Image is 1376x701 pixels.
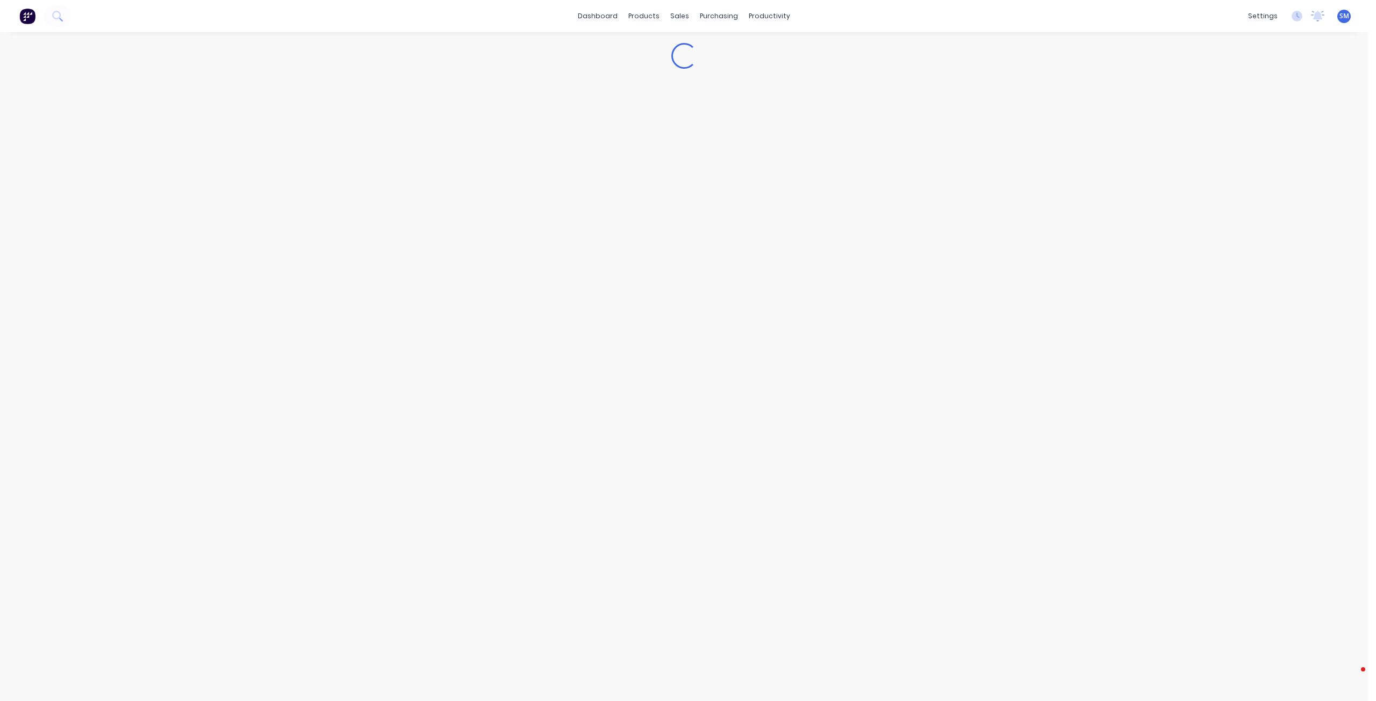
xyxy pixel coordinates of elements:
[623,8,665,24] div: products
[694,8,743,24] div: purchasing
[572,8,623,24] a: dashboard
[1339,664,1365,690] iframe: Intercom live chat
[1243,8,1283,24] div: settings
[19,8,35,24] img: Factory
[743,8,795,24] div: productivity
[1339,11,1349,21] span: SM
[665,8,694,24] div: sales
